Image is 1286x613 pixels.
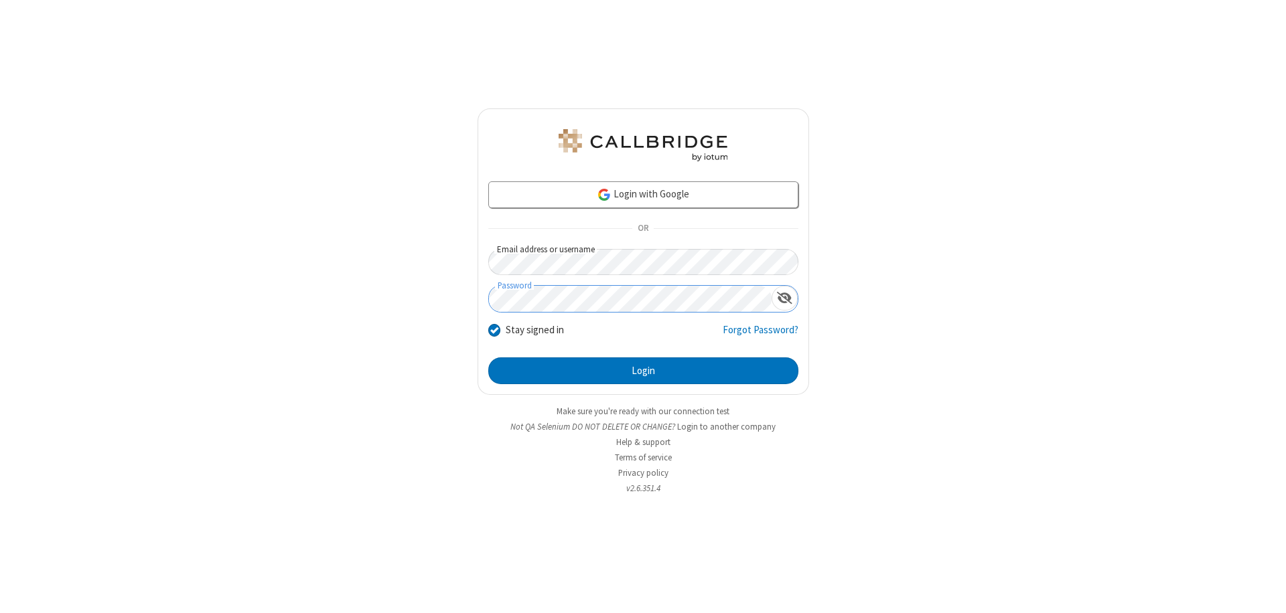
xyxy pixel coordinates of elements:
a: Help & support [616,436,670,448]
input: Password [489,286,772,312]
span: OR [632,220,654,238]
button: Login to another company [677,420,776,433]
li: v2.6.351.4 [478,482,809,495]
input: Email address or username [488,249,798,275]
label: Stay signed in [506,323,564,338]
div: Show password [772,286,798,311]
a: Login with Google [488,181,798,208]
img: google-icon.png [597,187,612,202]
a: Forgot Password? [723,323,798,348]
a: Privacy policy [618,467,668,478]
a: Make sure you're ready with our connection test [557,406,729,417]
button: Login [488,357,798,384]
li: Not QA Selenium DO NOT DELETE OR CHANGE? [478,420,809,433]
a: Terms of service [615,452,672,463]
img: QA Selenium DO NOT DELETE OR CHANGE [556,129,730,161]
